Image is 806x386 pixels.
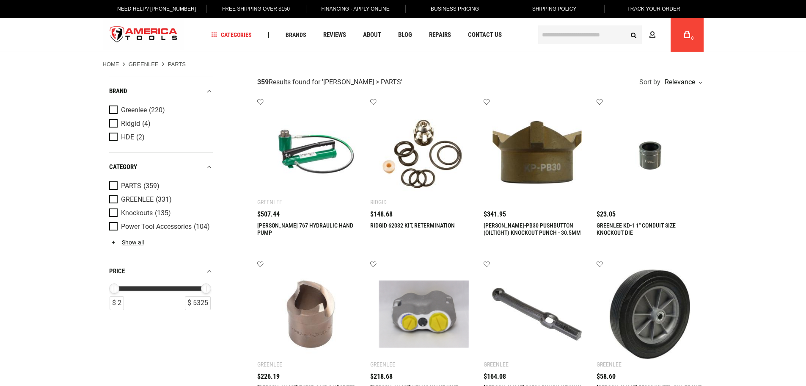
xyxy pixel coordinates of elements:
div: Product Filters [109,77,213,321]
span: Knockouts [121,209,153,217]
span: (135) [155,210,171,217]
a: 0 [679,18,695,52]
span: GREENLEE [121,196,154,203]
span: $226.19 [257,373,280,380]
img: America Tools [103,19,185,51]
strong: PARTS [168,61,186,67]
span: Blog [398,32,412,38]
span: $58.60 [597,373,616,380]
span: Greenlee [121,106,147,114]
img: GREENLEE 745SP-3/4P 3/4 [266,269,356,359]
span: Contact Us [468,32,502,38]
a: Ridgid (4) [109,119,211,128]
a: Power Tool Accessories (104) [109,222,211,231]
span: Ridgid [121,120,140,128]
a: GREENLEE KD-1 1" CONDUIT SIZE KNOCKOUT DIE [597,222,676,236]
a: Reviews [319,29,350,41]
a: [PERSON_NAME] 767 HYDRAULIC HAND PUMP [257,222,353,236]
a: GREENLEE (331) [109,195,211,204]
a: HDE (2) [109,133,211,142]
a: PARTS (359) [109,181,211,191]
img: GREENLEE KD-1 1 [605,107,695,197]
a: store logo [103,19,185,51]
a: Contact Us [464,29,506,41]
span: About [363,32,381,38]
span: Power Tool Accessories [121,223,192,230]
a: GREENLEE [129,61,159,68]
div: Greenlee [597,361,622,368]
a: RIDGID 62032 KIT, RETERMINATION [370,222,455,229]
span: Categories [211,32,252,38]
span: Brands [286,32,306,38]
span: HDE [121,133,134,141]
img: RIDGID 62032 KIT, RETERMINATION [379,107,469,197]
div: category [109,161,213,173]
strong: 359 [257,78,269,86]
span: Reviews [323,32,346,38]
div: Results found for ' ' [257,78,402,87]
div: Greenlee [370,361,395,368]
span: (104) [194,223,210,230]
img: GREENLEE 26536 PUNCH-KEYWAY .188 AND .125 [492,269,582,359]
a: About [359,29,385,41]
span: (2) [136,134,145,141]
div: Greenlee [484,361,509,368]
span: Repairs [429,32,451,38]
a: Repairs [425,29,455,41]
span: $23.05 [597,211,616,218]
span: $507.44 [257,211,280,218]
a: Greenlee (220) [109,106,211,115]
a: Home [103,61,119,68]
img: Greenlee HRV48 VALVE UNIT, REMOTE [379,269,469,359]
div: $ 5325 [185,296,211,310]
div: Greenlee [257,361,282,368]
span: $341.95 [484,211,506,218]
div: price [109,266,213,277]
span: [PERSON_NAME] > PARTS [323,78,401,86]
a: Blog [394,29,416,41]
button: Search [626,27,642,43]
div: $ 2 [110,296,124,310]
span: PARTS [121,182,141,190]
span: 0 [691,36,694,41]
span: $164.08 [484,373,506,380]
span: (331) [156,196,172,203]
span: (4) [142,120,151,128]
a: [PERSON_NAME]-PB30 PUSHBUTTON (OILTIGHT) KNOCKOUT PUNCH - 30.5MM [484,222,581,236]
a: Knockouts (135) [109,208,211,218]
a: Show all [109,239,144,246]
img: GREENLEE 767 HYDRAULIC HAND PUMP [266,107,356,197]
span: $218.68 [370,373,393,380]
a: Brands [282,29,310,41]
span: Shipping Policy [532,6,577,12]
span: (359) [143,183,160,190]
img: Greenlee 55033 WHEEL-8X1.75 HUB LENGTHX.75 BRG (55033) [605,269,695,359]
span: Sort by [639,79,660,86]
img: GREENLEE KP-PB30 PUSHBUTTON (OILTIGHT) KNOCKOUT PUNCH - 30.5MM [492,107,582,197]
div: Ridgid [370,199,387,205]
span: $148.68 [370,211,393,218]
div: Brand [109,86,213,97]
div: Relevance [663,79,701,86]
a: Categories [207,29,256,41]
div: Greenlee [257,199,282,205]
span: (220) [149,107,165,114]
